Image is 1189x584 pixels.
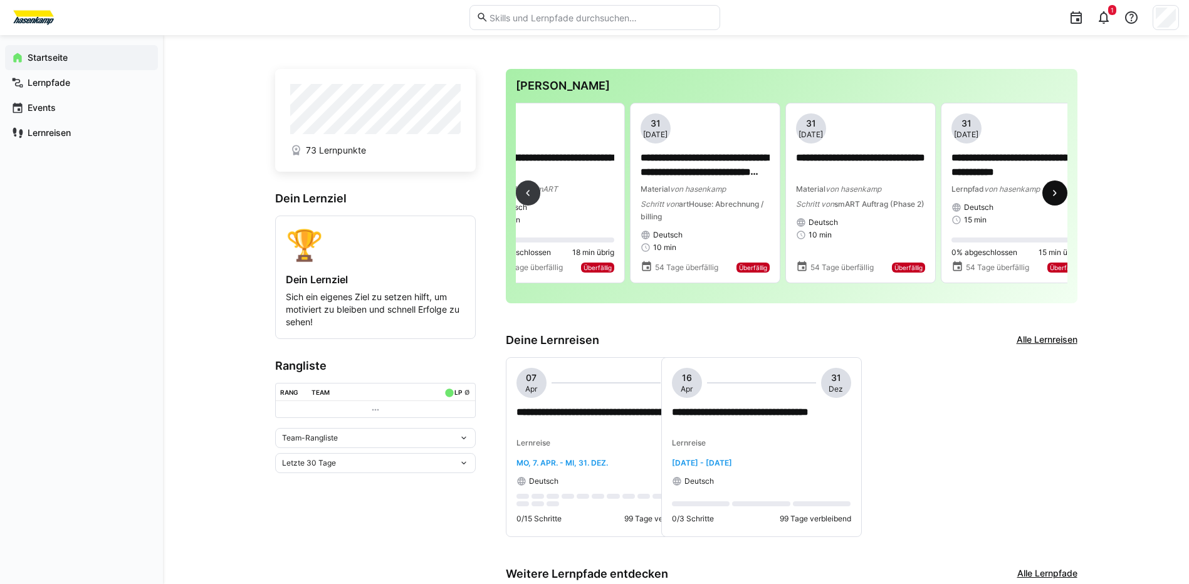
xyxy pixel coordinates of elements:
span: von hasenkamp [825,184,881,194]
a: Alle Lernpfade [1017,567,1077,581]
span: smART Auftrag (Phase 2) [834,199,924,209]
span: Material [641,184,670,194]
span: Mo, 7. Apr. - Mi, 31. Dez. [516,458,608,467]
span: Deutsch [809,217,838,227]
h4: Dein Lernziel [286,273,465,286]
span: 54 Tage überfällig [500,263,563,273]
span: Material [796,184,825,194]
h3: Deine Lernreisen [506,333,599,347]
span: 54 Tage überfällig [810,263,874,273]
span: 31 [961,117,972,130]
span: Apr [525,384,537,394]
span: Deutsch [529,476,558,486]
span: Überfällig [894,264,923,271]
span: Überfällig [1050,264,1078,271]
span: 1 [1111,6,1114,14]
span: 31 [806,117,816,130]
span: 54 Tage überfällig [655,263,718,273]
span: 73 Lernpunkte [306,144,366,157]
span: [DATE] - [DATE] [672,458,732,467]
input: Skills und Lernpfade durchsuchen… [488,12,713,23]
div: 🏆 [286,226,465,263]
span: Deutsch [653,230,683,240]
span: Lernreise [672,438,706,447]
span: Lernpfad [951,184,984,194]
span: 18 min übrig [572,248,614,258]
span: Überfällig [739,264,767,271]
span: [DATE] [799,130,823,140]
span: 31 [831,372,841,384]
span: 0% abgeschlossen [951,248,1017,258]
span: von smART [518,184,558,194]
span: Schritt von [796,199,834,209]
span: artHouse: Abrechnung / billing [641,199,763,221]
span: 16 [682,372,692,384]
span: 10 min [809,230,832,240]
p: 0/15 Schritte [516,514,562,524]
span: 07 [526,372,537,384]
span: Deutsch [964,202,993,212]
span: 0% abgeschlossen [485,248,551,258]
span: Dez [829,384,843,394]
span: Letzte 30 Tage [282,458,336,468]
span: 10 min [653,242,676,253]
span: Schritt von [641,199,679,209]
span: Überfällig [584,264,612,271]
p: 99 Tage verbleibend [624,514,696,524]
span: 15 min übrig [1039,248,1081,258]
h3: Dein Lernziel [275,192,476,206]
span: 31 [651,117,661,130]
span: Deutsch [684,476,714,486]
p: Sich ein eigenes Ziel zu setzen hilft, um motiviert zu bleiben und schnell Erfolge zu sehen! [286,291,465,328]
a: ø [464,386,470,397]
span: von hasenkamp [670,184,726,194]
a: Alle Lernreisen [1017,333,1077,347]
span: 15 min [964,215,987,225]
h3: [PERSON_NAME] [516,79,1067,93]
p: 0/3 Schritte [672,514,714,524]
span: [DATE] [643,130,668,140]
p: 99 Tage verbleibend [780,514,851,524]
h3: Weitere Lernpfade entdecken [506,567,668,581]
div: Team [312,388,330,396]
span: 54 Tage überfällig [966,263,1029,273]
div: LP [454,388,462,396]
span: von hasenkamp [984,184,1040,194]
h3: Rangliste [275,359,476,373]
span: Apr [681,384,693,394]
span: Team-Rangliste [282,433,338,443]
span: Lernreise [516,438,550,447]
span: [DATE] [954,130,978,140]
div: Rang [280,388,298,396]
